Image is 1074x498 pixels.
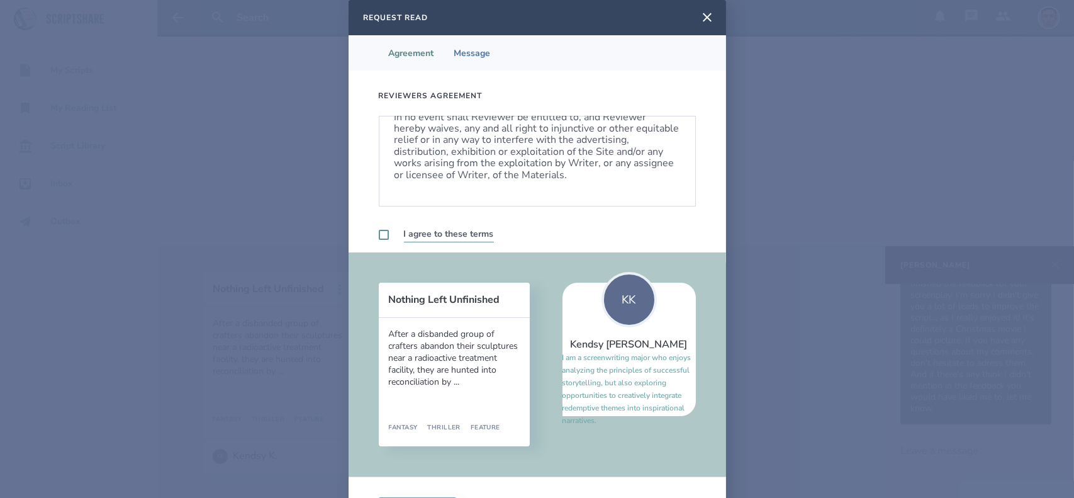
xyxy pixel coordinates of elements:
div: Thriller [417,424,460,432]
li: Agreement [379,35,444,71]
li: Message [444,35,501,71]
p: In no event shall Reviewer be entitled to, and Reviewer hereby waives, any and all right to injun... [394,111,680,181]
div: Feature [461,424,500,432]
h2: Request Read [364,13,428,23]
a: KKKendsy [PERSON_NAME]I am a screenwriting major who enjoys analyzing the principles of successfu... [562,283,696,416]
div: Fantasy [389,424,418,432]
div: After a disbanded group of crafters abandon their sculptures near a radioactive treatment facilit... [389,328,520,388]
div: I am a screenwriting major who enjoys analyzing the principles of successful storytelling, but al... [562,351,696,427]
h3: Reviewers Agreement [379,91,483,101]
label: I agree to these terms [404,227,494,242]
div: KK [601,272,657,327]
div: Kendsy [PERSON_NAME] [571,337,688,351]
button: Nothing Left Unfinished [389,294,530,305]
